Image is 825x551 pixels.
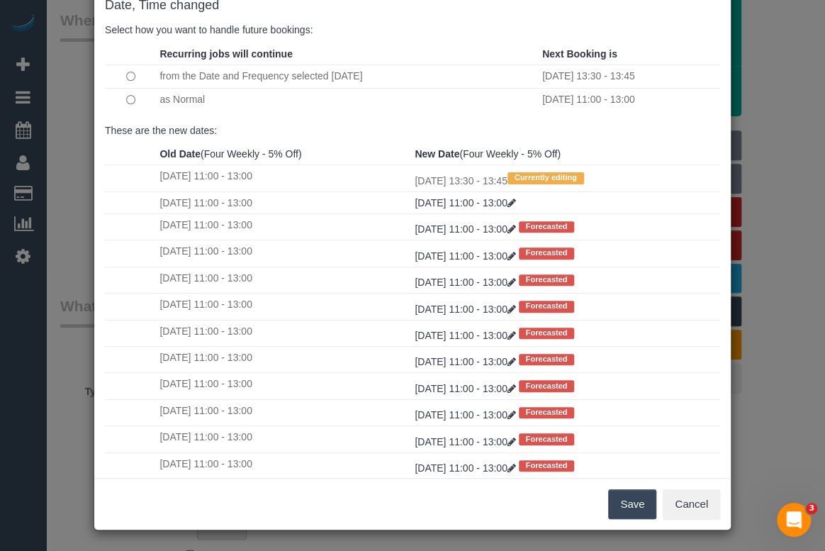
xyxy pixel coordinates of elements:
th: (Four Weekly - 5% Off) [156,143,411,165]
iframe: Intercom live chat [777,503,811,537]
td: [DATE] 11:00 - 13:00 [156,320,411,346]
strong: New Date [415,148,459,160]
td: [DATE] 11:00 - 13:00 [156,240,411,267]
a: [DATE] 11:00 - 13:00 [415,462,518,474]
td: [DATE] 11:00 - 13:00 [156,294,411,320]
a: [DATE] 11:00 - 13:00 [415,223,518,235]
button: Save [608,489,656,519]
span: Forecasted [519,328,575,339]
span: Forecasted [519,433,575,445]
td: as Normal [156,88,539,111]
td: [DATE] 11:00 - 13:00 [156,267,411,293]
p: These are the new dates: [105,123,720,138]
span: Forecasted [519,354,575,365]
span: Forecasted [519,460,575,472]
a: [DATE] 11:00 - 13:00 [415,409,518,421]
button: Cancel [663,489,720,519]
td: [DATE] 13:30 - 13:45 [411,165,720,191]
td: [DATE] 11:00 - 13:00 [156,399,411,425]
td: [DATE] 11:00 - 13:00 [156,426,411,452]
span: Forecasted [519,380,575,391]
p: Select how you want to handle future bookings: [105,23,720,37]
td: [DATE] 11:00 - 13:00 [156,346,411,372]
a: [DATE] 11:00 - 13:00 [415,356,518,367]
span: 3 [806,503,817,514]
td: [DATE] 11:00 - 13:00 [156,191,411,213]
td: [DATE] 11:00 - 13:00 [156,213,411,240]
th: (Four Weekly - 5% Off) [411,143,720,165]
td: [DATE] 11:00 - 13:00 [156,452,411,479]
span: Forecasted [519,247,575,259]
span: Forecasted [519,221,575,233]
a: [DATE] 11:00 - 13:00 [415,277,518,288]
a: [DATE] 11:00 - 13:00 [415,197,515,208]
span: Currently editing [507,172,584,184]
td: [DATE] 11:00 - 13:00 [539,88,720,111]
td: [DATE] 11:00 - 13:00 [156,165,411,191]
a: [DATE] 11:00 - 13:00 [415,383,518,394]
a: [DATE] 11:00 - 13:00 [415,330,518,341]
a: [DATE] 11:00 - 13:00 [415,250,518,262]
span: Forecasted [519,301,575,312]
td: from the Date and Frequency selected [DATE] [156,65,539,88]
span: Forecasted [519,274,575,286]
a: [DATE] 11:00 - 13:00 [415,436,518,447]
strong: Next Booking is [542,48,617,60]
td: [DATE] 13:30 - 13:45 [539,65,720,88]
span: Forecasted [519,407,575,418]
a: [DATE] 11:00 - 13:00 [415,304,518,315]
strong: Recurring jobs will continue [159,48,292,60]
strong: Old Date [159,148,201,160]
td: [DATE] 11:00 - 13:00 [156,373,411,399]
